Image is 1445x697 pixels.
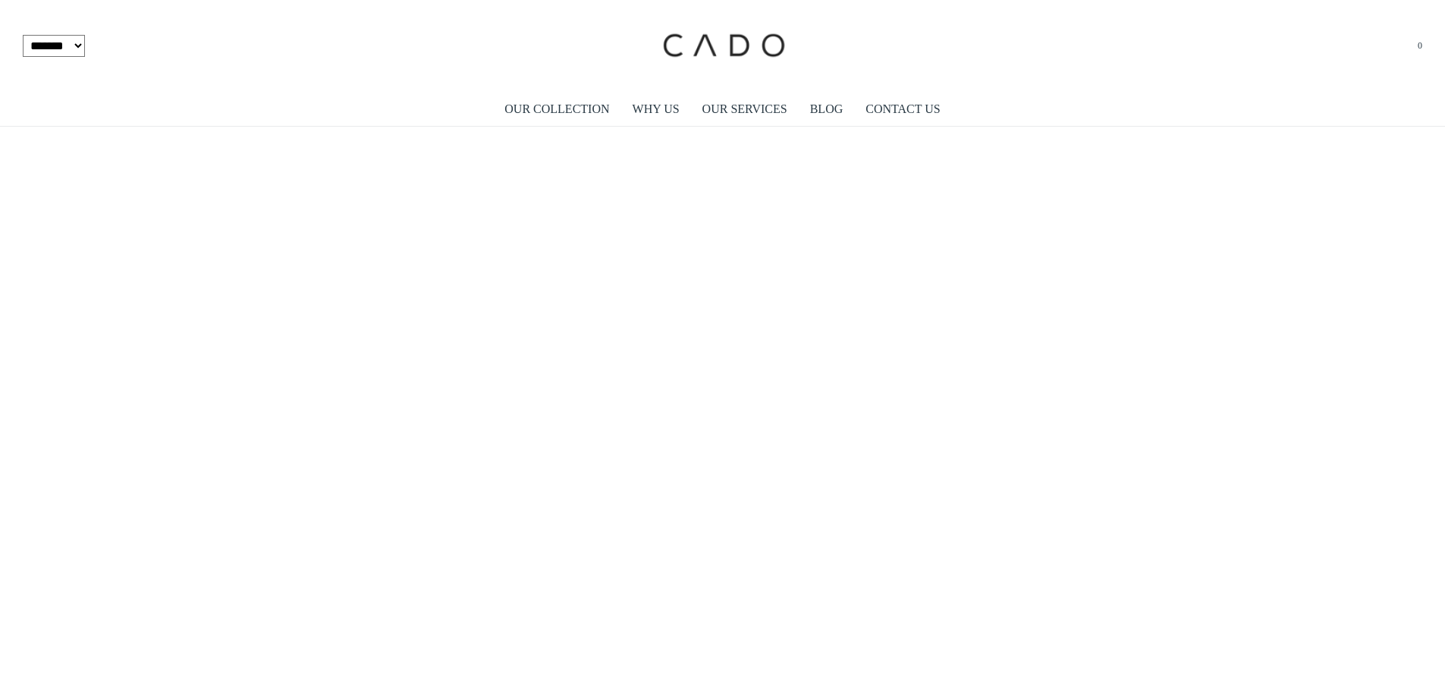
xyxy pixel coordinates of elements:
[633,92,680,127] a: WHY US
[1415,39,1422,53] a: 0
[1418,40,1422,51] span: 0
[1384,48,1393,49] button: Open search bar
[658,11,787,80] img: cadogifting
[504,92,609,127] a: OUR COLLECTION
[810,92,843,127] a: BLOG
[865,92,940,127] a: CONTACT US
[702,92,787,127] a: OUR SERVICES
